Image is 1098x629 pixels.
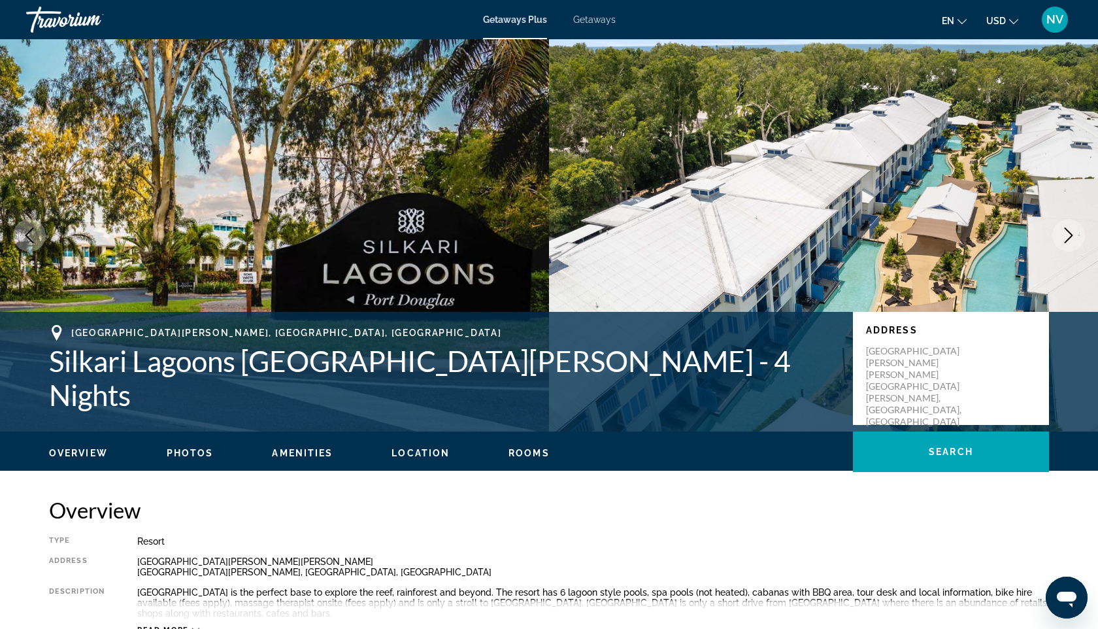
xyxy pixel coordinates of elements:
[1052,219,1085,252] button: Next image
[1046,13,1063,26] span: NV
[929,447,973,457] span: Search
[508,448,550,458] span: Rooms
[573,14,616,25] a: Getaways
[986,16,1006,26] span: USD
[137,587,1049,619] div: [GEOGRAPHIC_DATA] is the perfect base to explore the reef, rainforest and beyond. The resort has ...
[866,325,1036,335] p: Address
[508,447,550,459] button: Rooms
[391,447,450,459] button: Location
[49,556,105,577] div: Address
[391,448,450,458] span: Location
[866,345,971,428] p: [GEOGRAPHIC_DATA][PERSON_NAME][PERSON_NAME] [GEOGRAPHIC_DATA][PERSON_NAME], [GEOGRAPHIC_DATA], [G...
[49,447,108,459] button: Overview
[137,556,1049,577] div: [GEOGRAPHIC_DATA][PERSON_NAME][PERSON_NAME] [GEOGRAPHIC_DATA][PERSON_NAME], [GEOGRAPHIC_DATA], [G...
[272,448,333,458] span: Amenities
[49,497,1049,523] h2: Overview
[853,432,1049,472] button: Search
[49,448,108,458] span: Overview
[49,536,105,547] div: Type
[167,447,214,459] button: Photos
[13,219,46,252] button: Previous image
[71,328,501,338] span: [GEOGRAPHIC_DATA][PERSON_NAME], [GEOGRAPHIC_DATA], [GEOGRAPHIC_DATA]
[942,11,967,30] button: Change language
[1046,577,1088,619] iframe: Button to launch messaging window
[167,448,214,458] span: Photos
[986,11,1018,30] button: Change currency
[1038,6,1072,33] button: User Menu
[137,536,1049,547] div: Resort
[49,587,105,619] div: Description
[483,14,547,25] a: Getaways Plus
[942,16,954,26] span: en
[272,447,333,459] button: Amenities
[49,344,840,412] h1: Silkari Lagoons [GEOGRAPHIC_DATA][PERSON_NAME] - 4 Nights
[26,3,157,37] a: Travorium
